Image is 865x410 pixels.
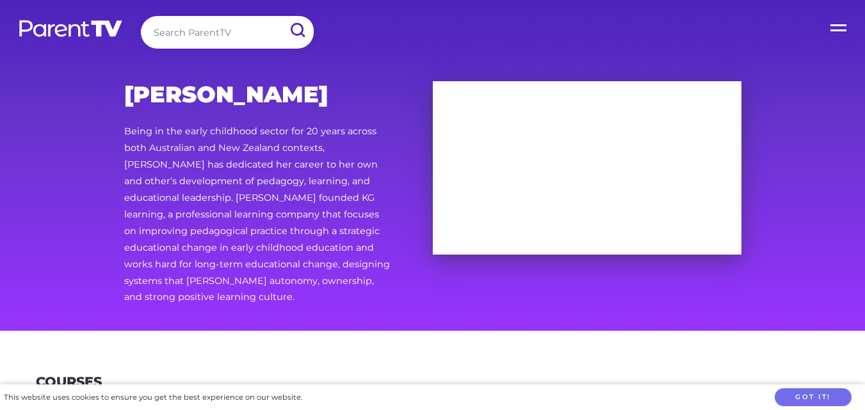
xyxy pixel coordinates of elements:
[141,16,314,49] input: Search ParentTV
[124,81,392,108] h2: [PERSON_NAME]
[4,391,302,404] div: This website uses cookies to ensure you get the best experience on our website.
[124,123,392,306] p: Being in the early childhood sector for 20 years across both Australian and New Zealand contexts,...
[775,388,852,407] button: Got it!
[280,16,314,45] input: Submit
[36,374,102,390] h3: Courses
[18,19,124,38] img: parenttv-logo-white.4c85aaf.svg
